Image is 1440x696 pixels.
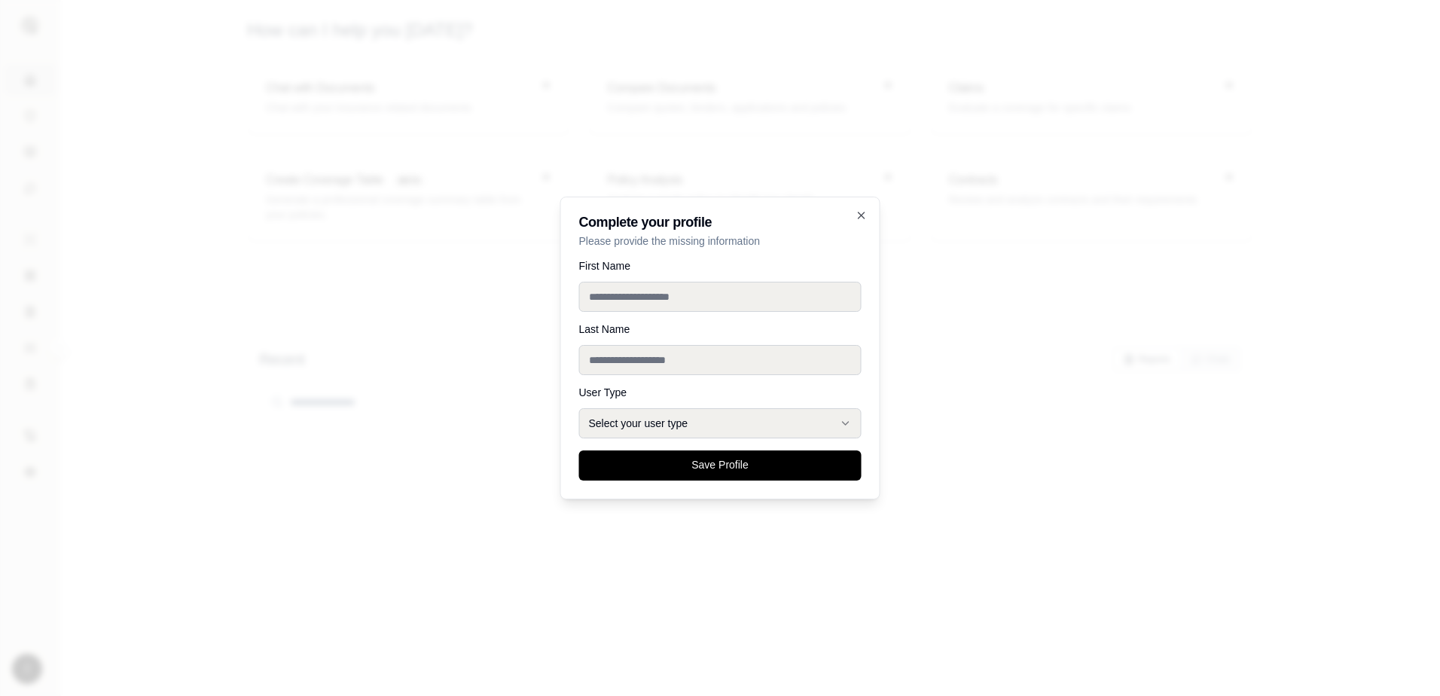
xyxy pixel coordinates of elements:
[579,261,862,271] label: First Name
[579,215,862,229] h2: Complete your profile
[579,450,862,481] button: Save Profile
[579,387,862,398] label: User Type
[579,324,862,334] label: Last Name
[579,234,862,249] p: Please provide the missing information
